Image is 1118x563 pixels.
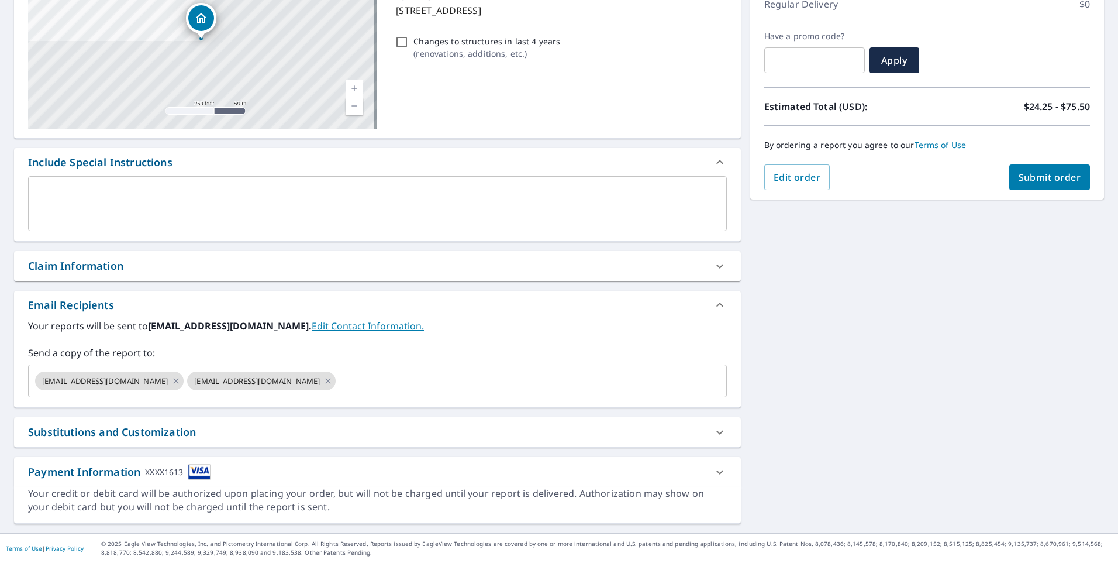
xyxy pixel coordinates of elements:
[14,457,741,487] div: Payment InformationXXXX1613cardImage
[764,140,1090,150] p: By ordering a report you agree to our
[869,47,919,73] button: Apply
[1019,171,1081,184] span: Submit order
[28,424,196,440] div: Substitutions and Customization
[101,540,1112,557] p: © 2025 Eagle View Technologies, Inc. and Pictometry International Corp. All Rights Reserved. Repo...
[148,320,312,332] b: [EMAIL_ADDRESS][DOMAIN_NAME].
[187,376,327,387] span: [EMAIL_ADDRESS][DOMAIN_NAME]
[774,171,821,184] span: Edit order
[764,164,830,190] button: Edit order
[6,545,84,552] p: |
[346,97,363,115] a: Current Level 17, Zoom Out
[346,80,363,97] a: Current Level 17, Zoom In
[6,544,42,552] a: Terms of Use
[14,148,741,176] div: Include Special Instructions
[186,3,216,39] div: Dropped pin, building 1, Residential property, 12283 Granada Way Woodbridge, VA 22192
[188,464,211,480] img: cardImage
[413,47,560,60] p: ( renovations, additions, etc. )
[28,258,123,274] div: Claim Information
[28,319,727,333] label: Your reports will be sent to
[764,31,865,42] label: Have a promo code?
[187,372,336,390] div: [EMAIL_ADDRESS][DOMAIN_NAME]
[28,487,727,514] div: Your credit or debit card will be authorized upon placing your order, but will not be charged unt...
[14,291,741,319] div: Email Recipients
[879,54,910,67] span: Apply
[764,99,927,114] p: Estimated Total (USD):
[145,464,183,480] div: XXXX1613
[14,251,741,281] div: Claim Information
[35,372,184,390] div: [EMAIL_ADDRESS][DOMAIN_NAME]
[28,297,114,313] div: Email Recipients
[413,35,560,47] p: Changes to structures in last 4 years
[28,155,172,170] div: Include Special Instructions
[915,139,967,150] a: Terms of Use
[396,4,722,18] p: [STREET_ADDRESS]
[28,464,211,480] div: Payment Information
[1009,164,1091,190] button: Submit order
[35,376,175,387] span: [EMAIL_ADDRESS][DOMAIN_NAME]
[14,417,741,447] div: Substitutions and Customization
[46,544,84,552] a: Privacy Policy
[312,320,424,332] a: EditContactInfo
[28,346,727,360] label: Send a copy of the report to:
[1024,99,1090,114] p: $24.25 - $75.50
